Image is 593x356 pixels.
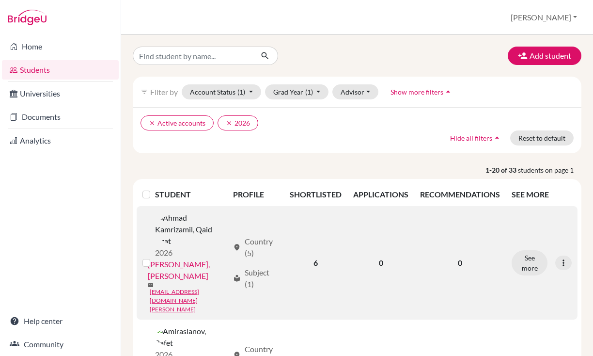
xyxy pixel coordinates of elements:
[390,88,443,96] span: Show more filters
[443,87,453,97] i: arrow_drop_up
[492,133,502,143] i: arrow_drop_up
[150,87,178,97] span: Filter by
[150,288,229,314] a: [EMAIL_ADDRESS][DOMAIN_NAME][PERSON_NAME]
[182,84,261,99] button: Account Status(1)
[149,120,156,127] i: clear
[506,183,577,206] th: SEE MORE
[2,311,119,331] a: Help center
[442,130,510,146] button: Hide all filtersarrow_drop_up
[155,325,221,349] img: Amiraslanov, Rafet
[510,130,574,146] button: Reset to default
[233,267,279,290] div: Subject (1)
[518,165,581,175] span: students on page 1
[284,206,347,320] td: 6
[133,47,253,65] input: Find student by name...
[2,107,119,127] a: Documents
[450,134,492,142] span: Hide all filters
[305,88,313,96] span: (1)
[420,257,500,269] p: 0
[226,120,233,127] i: clear
[140,115,214,130] button: clearActive accounts
[506,8,581,27] button: [PERSON_NAME]
[485,165,518,175] strong: 1-20 of 33
[332,84,378,99] button: Advisor
[8,10,47,25] img: Bridge-U
[2,37,119,56] a: Home
[382,84,461,99] button: Show more filtersarrow_drop_up
[233,243,241,251] span: location_on
[414,183,506,206] th: RECOMMENDATIONS
[284,183,347,206] th: SHORTLISTED
[218,115,258,130] button: clear2026
[227,183,284,206] th: PROFILE
[2,84,119,103] a: Universities
[512,250,547,275] button: See more
[155,247,221,259] p: 2026
[233,236,279,259] div: Country (5)
[2,131,119,150] a: Analytics
[148,259,229,282] a: [PERSON_NAME], [PERSON_NAME]
[237,88,245,96] span: (1)
[508,47,581,65] button: Add student
[155,212,221,247] img: Ahmad Kamrizamil, Qaid Izzat
[347,206,414,320] td: 0
[140,88,148,96] i: filter_list
[155,183,227,206] th: STUDENT
[2,335,119,354] a: Community
[265,84,329,99] button: Grad Year(1)
[233,275,241,282] span: local_library
[148,282,154,288] span: mail
[2,60,119,80] a: Students
[347,183,414,206] th: APPLICATIONS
